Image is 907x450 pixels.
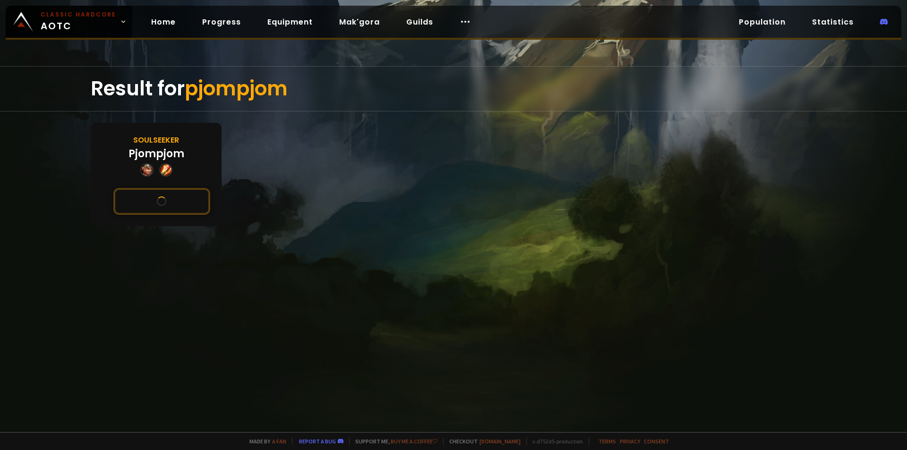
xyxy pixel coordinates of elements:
a: Population [731,12,793,32]
a: Terms [599,438,616,445]
a: Buy me a coffee [391,438,437,445]
span: AOTC [41,10,116,33]
span: Support me, [349,438,437,445]
a: Progress [195,12,248,32]
span: v. d752d5 - production [526,438,583,445]
span: Made by [244,438,286,445]
span: Checkout [443,438,521,445]
span: pjompjom [185,75,288,102]
a: a fan [272,438,286,445]
a: Privacy [620,438,640,445]
a: Equipment [260,12,320,32]
a: Consent [644,438,669,445]
a: Report a bug [299,438,336,445]
div: Soulseeker [133,134,179,146]
div: Pjompjom [128,146,184,161]
div: Result for [91,67,816,111]
button: See this character [113,188,210,215]
a: Statistics [804,12,861,32]
a: Mak'gora [332,12,387,32]
a: Guilds [399,12,441,32]
small: Classic Hardcore [41,10,116,19]
a: Classic HardcoreAOTC [6,6,132,38]
a: [DOMAIN_NAME] [479,438,521,445]
a: Home [144,12,183,32]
